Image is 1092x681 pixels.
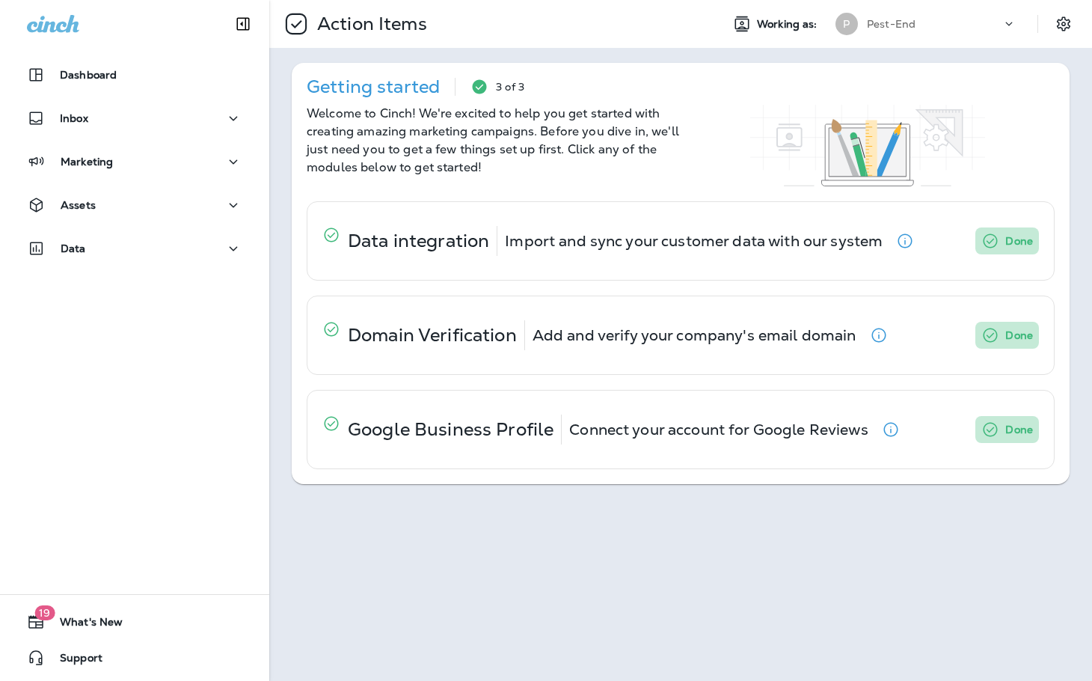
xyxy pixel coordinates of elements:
[61,199,96,211] p: Assets
[835,13,858,35] div: P
[15,233,254,263] button: Data
[222,9,264,39] button: Collapse Sidebar
[34,605,55,620] span: 19
[348,329,517,341] p: Domain Verification
[496,81,524,93] p: 3 of 3
[61,242,86,254] p: Data
[15,103,254,133] button: Inbox
[505,235,883,247] p: Import and sync your customer data with our system
[1005,326,1033,344] p: Done
[533,329,856,341] p: Add and verify your company's email domain
[15,643,254,673] button: Support
[867,18,915,30] p: Pest-End
[757,18,820,31] span: Working as:
[307,81,440,93] p: Getting started
[348,235,489,247] p: Data integration
[569,424,868,436] p: Connect your account for Google Reviews
[1050,10,1077,37] button: Settings
[311,13,427,35] p: Action Items
[15,190,254,220] button: Assets
[61,156,113,168] p: Marketing
[45,616,123,634] span: What's New
[307,105,681,177] p: Welcome to Cinch! We're excited to help you get started with creating amazing marketing campaigns...
[15,60,254,90] button: Dashboard
[15,147,254,177] button: Marketing
[60,112,88,124] p: Inbox
[348,424,553,436] p: Google Business Profile
[15,607,254,637] button: 19What's New
[60,69,117,81] p: Dashboard
[45,652,102,670] span: Support
[1005,421,1033,439] p: Done
[1005,232,1033,250] p: Done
